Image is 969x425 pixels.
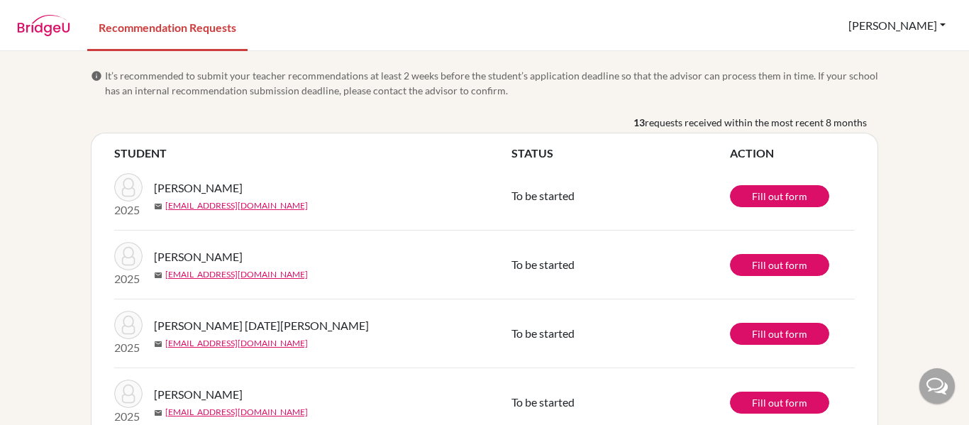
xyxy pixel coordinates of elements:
[842,12,952,39] button: [PERSON_NAME]
[165,406,308,419] a: [EMAIL_ADDRESS][DOMAIN_NAME]
[17,15,70,36] img: BridgeU logo
[730,392,829,414] a: Fill out form
[511,145,730,162] th: STATUS
[154,248,243,265] span: [PERSON_NAME]
[165,199,308,212] a: [EMAIL_ADDRESS][DOMAIN_NAME]
[730,185,829,207] a: Fill out form
[154,317,369,334] span: [PERSON_NAME] [DATE][PERSON_NAME]
[730,323,829,345] a: Fill out form
[633,115,645,130] b: 13
[105,68,878,98] span: It’s recommended to submit your teacher recommendations at least 2 weeks before the student’s app...
[114,339,143,356] p: 2025
[114,242,143,270] img: Rodriguez, Rodrigo
[114,202,143,219] p: 2025
[114,145,511,162] th: STUDENT
[114,408,143,425] p: 2025
[114,173,143,202] img: Rodriguez, Rodrigo
[114,311,143,339] img: Sánchez Pascua, Hector Jose
[511,258,575,271] span: To be started
[511,395,575,409] span: To be started
[114,270,143,287] p: 2025
[154,180,243,197] span: [PERSON_NAME]
[154,340,162,348] span: mail
[154,202,162,211] span: mail
[645,115,867,130] span: requests received within the most recent 8 months
[87,2,248,51] a: Recommendation Requests
[154,409,162,417] span: mail
[165,337,308,350] a: [EMAIL_ADDRESS][DOMAIN_NAME]
[730,145,855,162] th: ACTION
[165,268,308,281] a: [EMAIL_ADDRESS][DOMAIN_NAME]
[114,380,143,408] img: Lopez, Josue
[154,386,243,403] span: [PERSON_NAME]
[91,70,102,82] span: info
[154,271,162,280] span: mail
[511,326,575,340] span: To be started
[32,10,61,23] span: Help
[730,254,829,276] a: Fill out form
[511,189,575,202] span: To be started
